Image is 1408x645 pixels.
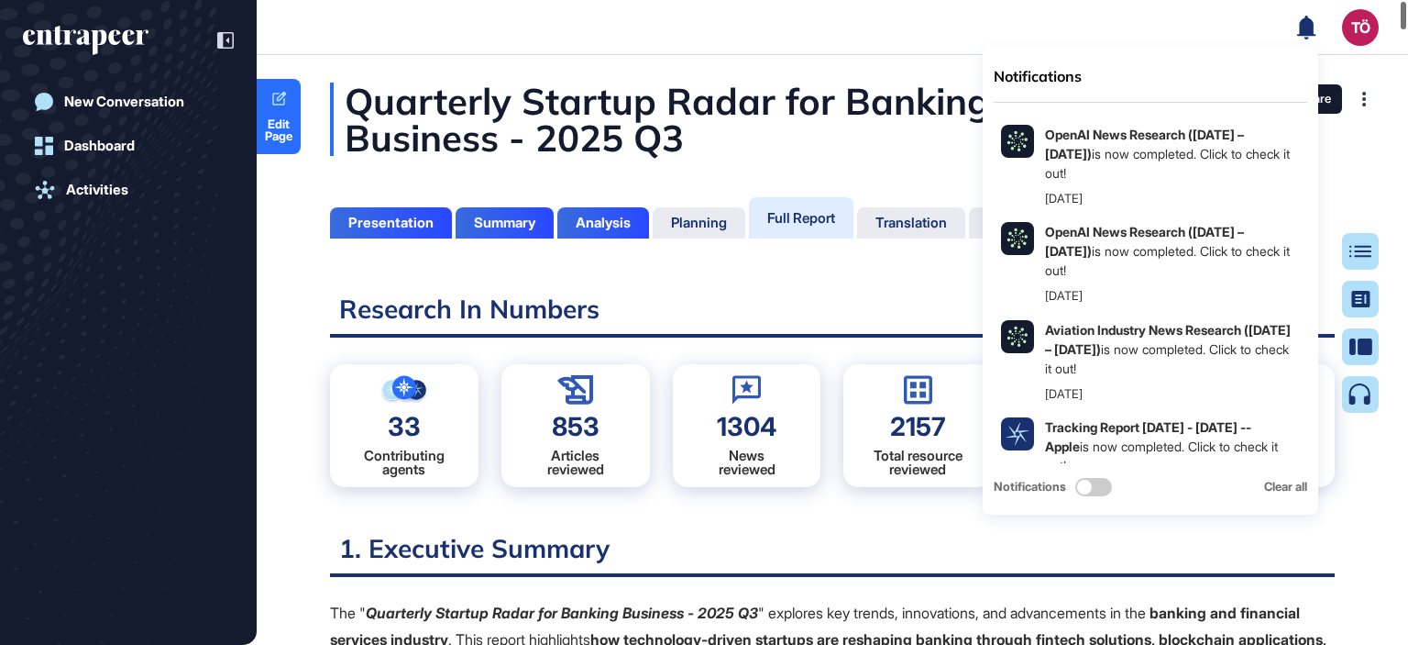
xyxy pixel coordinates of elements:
[474,215,535,231] div: Summary
[547,449,604,476] div: Articles reviewed
[330,83,1335,156] div: Quarterly Startup Radar for Banking Business - 2025 Q3
[874,449,962,476] div: Total resource reviewed
[388,414,421,439] div: 33
[330,604,366,622] span: The "
[717,414,777,439] div: 1304
[330,293,1335,338] h2: Research In Numbers
[64,94,184,110] div: New Conversation
[64,138,135,154] div: Dashboard
[1045,190,1083,208] div: [DATE]
[719,449,775,476] div: News reviewed
[1045,127,1244,161] b: OpenAI News Research ([DATE] – [DATE])
[767,209,835,227] div: Full Report
[1045,287,1083,306] div: [DATE]
[366,604,758,622] em: Quarterly Startup Radar for Banking Business - 2025 Q3
[257,118,301,142] span: Edit Page
[576,215,631,231] div: Analysis
[257,79,301,154] a: Edit Page
[1045,222,1291,280] div: is now completed. Click to check it out!
[348,215,434,231] div: Presentation
[671,215,727,231] div: Planning
[23,128,234,164] a: Dashboard
[1045,417,1291,475] div: is now completed. Click to check it out!
[23,83,234,120] a: New Conversation
[1045,419,1251,454] b: Tracking Report [DATE] - [DATE] -- Apple
[330,532,1335,577] h2: 1. Executive Summary
[364,449,445,476] div: Contributing agents
[1045,320,1291,378] div: is now completed. Click to check it out!
[1264,478,1307,496] div: Clear all
[994,65,1307,87] div: Notifications
[552,414,599,439] div: 853
[1045,224,1244,259] b: OpenAI News Research ([DATE] – [DATE])
[1342,9,1379,46] button: TÖ
[1045,322,1291,357] b: Aviation Industry News Research ([DATE] – [DATE])
[1045,385,1083,404] div: [DATE]
[890,414,946,439] div: 2157
[23,172,234,208] a: Activities
[758,604,1149,622] span: " explores key trends, innovations, and advancements in the
[1045,125,1291,183] div: is now completed. Click to check it out!
[23,26,148,55] div: entrapeer-logo
[994,478,1066,496] span: Notifications
[875,215,947,231] div: Translation
[66,182,128,198] div: Activities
